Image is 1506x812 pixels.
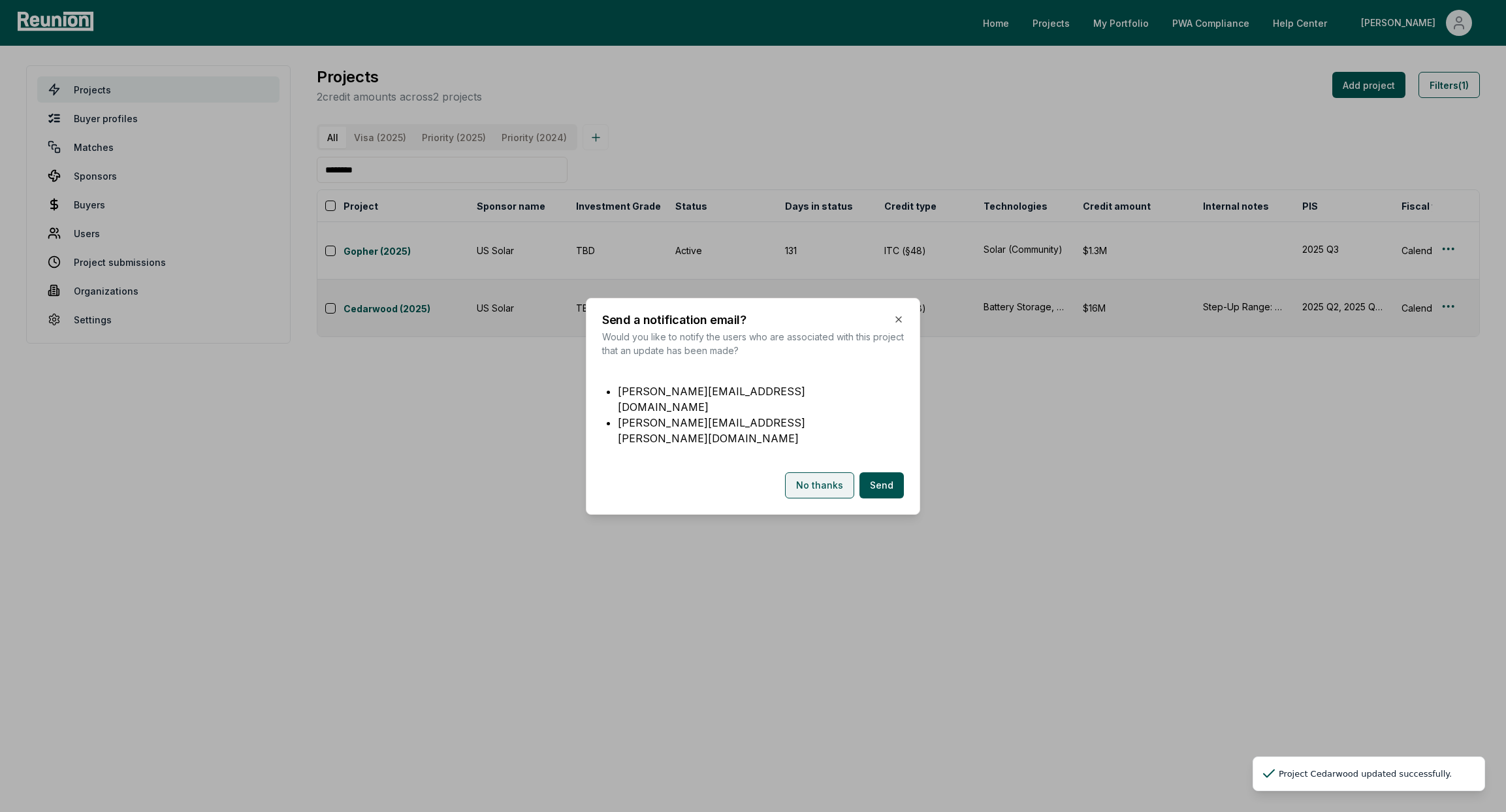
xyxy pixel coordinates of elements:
button: Send [859,472,904,498]
h2: Send a notification email? [602,314,746,326]
button: No thanks [785,472,854,498]
p: Would you like to notify the users who are associated with this project that an update has been m... [602,330,904,357]
li: [PERSON_NAME][EMAIL_ADDRESS][PERSON_NAME][DOMAIN_NAME] [618,415,888,446]
li: [PERSON_NAME][EMAIL_ADDRESS][DOMAIN_NAME] [618,383,888,415]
